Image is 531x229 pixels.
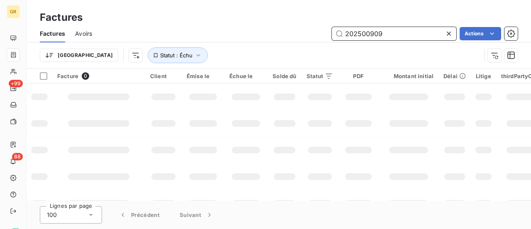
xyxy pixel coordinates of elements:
div: Émise le [187,73,219,79]
span: Avoirs [75,30,92,38]
h3: Factures [40,10,83,25]
div: Client [150,73,177,79]
a: +99 [7,81,19,95]
div: GR [7,5,20,18]
iframe: Intercom live chat [503,201,523,221]
span: +99 [9,80,23,87]
button: Suivant [170,206,224,224]
div: PDF [343,73,373,79]
input: Rechercher [332,27,456,40]
button: [GEOGRAPHIC_DATA] [40,49,118,62]
span: 88 [12,153,23,160]
span: Statut : Échu [160,52,192,59]
div: Délai [443,73,466,79]
span: Facture [57,73,78,79]
button: Statut : Échu [148,47,208,63]
div: Litige [476,73,491,79]
button: Actions [460,27,501,40]
div: Montant initial [384,73,434,79]
button: Précédent [109,206,170,224]
div: Statut [307,73,334,79]
div: Échue le [229,73,263,79]
span: Factures [40,30,65,38]
span: 100 [47,211,57,219]
div: Solde dû [273,73,296,79]
span: 0 [82,72,89,80]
